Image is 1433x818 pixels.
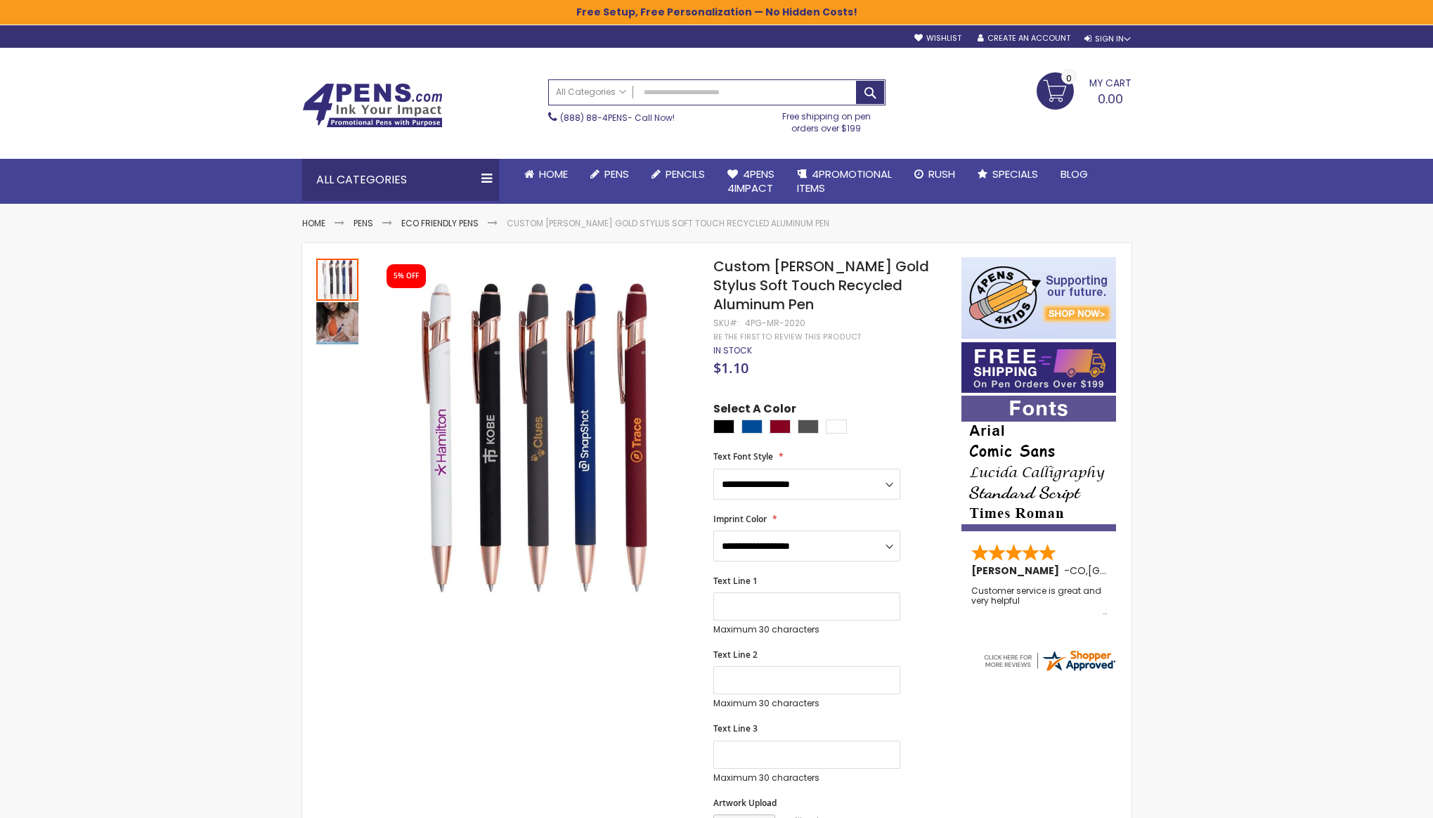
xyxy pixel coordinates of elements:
[713,575,758,587] span: Text Line 1
[713,797,777,809] span: Artwork Upload
[556,86,626,98] span: All Categories
[713,513,767,525] span: Imprint Color
[604,167,629,181] span: Pens
[961,342,1116,393] img: Free shipping on orders over $199
[507,218,829,229] li: Custom [PERSON_NAME] Gold Stylus Soft Touch Recycled Aluminum Pen
[549,80,633,103] a: All Categories
[770,420,791,434] div: Burgundy
[826,420,847,434] div: White
[982,664,1117,676] a: 4pens.com certificate URL
[1061,167,1088,181] span: Blog
[560,112,628,124] a: (888) 88-4PENS
[302,217,325,229] a: Home
[797,167,892,195] span: 4PROMOTIONAL ITEMS
[713,450,773,462] span: Text Font Style
[966,159,1049,190] a: Specials
[1037,72,1132,108] a: 0.00 0
[579,159,640,190] a: Pens
[786,159,903,204] a: 4PROMOTIONALITEMS
[666,167,705,181] span: Pencils
[971,586,1108,616] div: Customer service is great and very helpful
[713,401,796,420] span: Select A Color
[401,217,479,229] a: Eco Friendly Pens
[513,159,579,190] a: Home
[1049,159,1099,190] a: Blog
[713,257,929,314] span: Custom [PERSON_NAME] Gold Stylus Soft Touch Recycled Aluminum Pen
[903,159,966,190] a: Rush
[914,33,961,44] a: Wishlist
[713,344,752,356] span: In stock
[745,318,805,329] div: 4PG-MR-2020
[713,317,739,329] strong: SKU
[961,396,1116,531] img: font-personalization-examples
[640,159,716,190] a: Pencils
[982,648,1117,673] img: 4pens.com widget logo
[1064,564,1191,578] span: - ,
[713,624,900,635] p: Maximum 30 characters
[713,420,734,434] div: Black
[394,271,419,281] div: 5% OFF
[316,302,358,344] img: Custom Lexi Rose Gold Stylus Soft Touch Recycled Aluminum Pen
[1084,34,1131,44] div: Sign In
[374,278,695,599] img: Custom Lexi Rose Gold Stylus Soft Touch Recycled Aluminum Pen
[713,649,758,661] span: Text Line 2
[1088,564,1191,578] span: [GEOGRAPHIC_DATA]
[302,159,499,201] div: All Categories
[798,420,819,434] div: Gunmetal
[978,33,1070,44] a: Create an Account
[539,167,568,181] span: Home
[560,112,675,124] span: - Call Now!
[713,345,752,356] div: Availability
[713,358,748,377] span: $1.10
[992,167,1038,181] span: Specials
[713,332,861,342] a: Be the first to review this product
[928,167,955,181] span: Rush
[961,257,1116,339] img: 4pens 4 kids
[302,83,443,128] img: 4Pens Custom Pens and Promotional Products
[1066,72,1072,85] span: 0
[713,698,900,709] p: Maximum 30 characters
[1098,90,1123,108] span: 0.00
[316,301,358,344] div: Custom Lexi Rose Gold Stylus Soft Touch Recycled Aluminum Pen
[354,217,373,229] a: Pens
[767,105,886,134] div: Free shipping on pen orders over $199
[716,159,786,204] a: 4Pens4impact
[971,564,1064,578] span: [PERSON_NAME]
[713,722,758,734] span: Text Line 3
[1070,564,1086,578] span: CO
[741,420,763,434] div: Dark Blue
[727,167,774,195] span: 4Pens 4impact
[713,772,900,784] p: Maximum 30 characters
[316,257,360,301] div: Custom Lexi Rose Gold Stylus Soft Touch Recycled Aluminum Pen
